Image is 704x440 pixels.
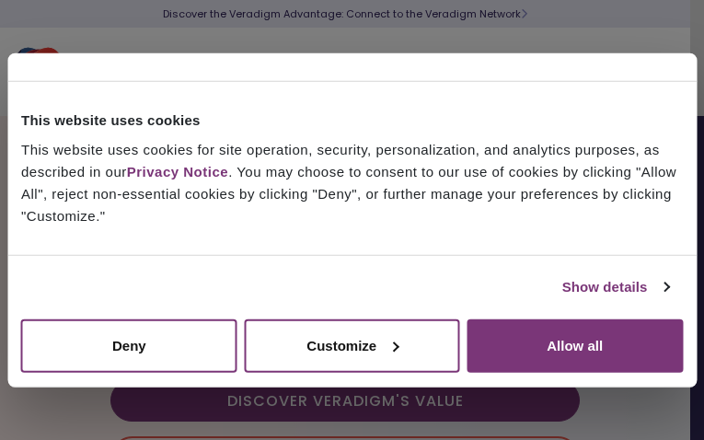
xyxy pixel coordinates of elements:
div: This website uses cookies [21,110,683,132]
a: Show details [562,276,669,298]
button: Deny [21,318,237,372]
button: Customize [244,318,460,372]
a: Privacy Notice [127,163,228,179]
button: Allow all [467,318,683,372]
div: This website uses cookies for site operation, security, personalization, and analytics purposes, ... [21,138,683,226]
